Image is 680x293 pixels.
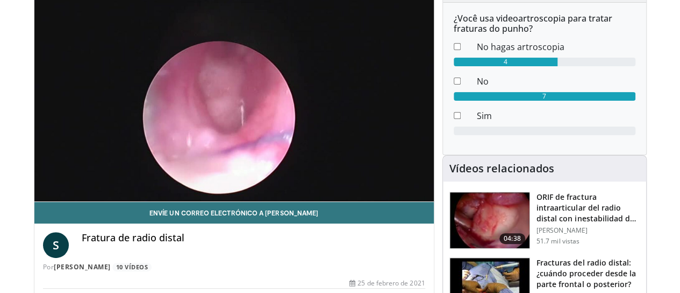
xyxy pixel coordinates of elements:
[116,263,148,271] font: 10 vídeos
[536,257,636,289] font: Fracturas del radio distal: ¿cuándo proceder desde la parte frontal o posterior?
[536,236,580,246] font: 51.7 mil vistas
[454,12,612,34] font: ¿Você usa videoartroscopia para tratar fraturas do punho?
[34,202,434,224] a: Envíe un correo electrónico a [PERSON_NAME]
[54,262,111,271] a: [PERSON_NAME]
[504,57,507,66] font: 4
[112,263,152,272] a: 10 vídeos
[477,41,564,53] font: No hagas artroscopia
[536,226,588,235] font: [PERSON_NAME]
[43,262,54,271] font: Por
[504,234,521,243] font: 04:38
[43,232,69,258] a: S
[450,192,529,248] img: f205fea7-5dbf-4452-aea8-dd2b960063ad.150x105_q85_crop-smart_upscale.jpg
[149,209,318,217] font: Envíe un correo electrónico a [PERSON_NAME]
[357,278,425,288] font: 25 de febrero de 2021
[477,75,489,87] font: No
[536,192,636,256] font: ORIF de fractura intraarticular del radio distal con inestabilidad de la articulación radioesquel...
[82,231,184,244] font: Fratura de radio distal
[542,92,546,101] font: 7
[449,192,640,249] a: 04:38 ORIF de fractura intraarticular del radio distal con inestabilidad de la articulación radio...
[53,237,59,253] font: S
[477,110,492,122] font: Sim
[449,161,554,176] font: Vídeos relacionados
